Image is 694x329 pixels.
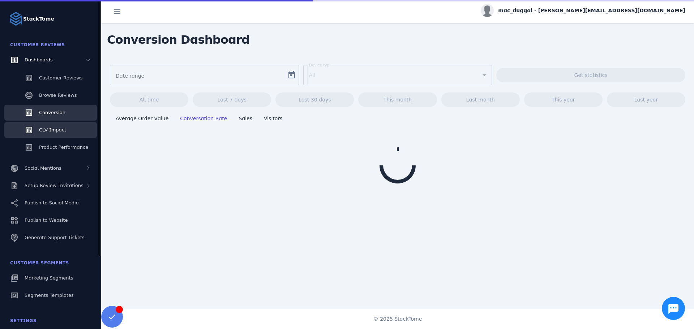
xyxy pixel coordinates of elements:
button: mac_duggal - [PERSON_NAME][EMAIL_ADDRESS][DOMAIN_NAME] [481,4,685,17]
span: Sales [239,116,252,121]
a: Marketing Segments [4,270,97,286]
mat-label: Device type [309,63,332,67]
span: Marketing Segments [25,275,73,281]
img: profile.jpg [481,4,494,17]
strong: StackTome [23,15,54,23]
span: Dashboards [25,57,53,62]
span: Publish to Website [25,217,68,223]
span: Conversion [39,110,65,115]
a: Publish to Social Media [4,195,97,211]
button: Open calendar [284,68,299,82]
span: Social Mentions [25,165,61,171]
a: Product Performance [4,139,97,155]
span: Conversion Dashboard [101,28,255,51]
a: Segments Templates [4,287,97,303]
span: mac_duggal - [PERSON_NAME][EMAIL_ADDRESS][DOMAIN_NAME] [498,7,685,14]
span: Average Order Value [116,116,168,121]
a: Browse Reviews [4,87,97,103]
span: Customer Reviews [10,42,65,47]
span: Product Performance [39,144,88,150]
span: Segments Templates [25,293,74,298]
span: Customer Segments [10,260,69,265]
a: CLV Impact [4,122,97,138]
span: Publish to Social Media [25,200,79,205]
span: Visitors [264,116,282,121]
span: CLV Impact [39,127,66,133]
a: Generate Support Tickets [4,230,97,246]
a: Publish to Website [4,212,97,228]
span: Setup Review Invitations [25,183,83,188]
a: Customer Reviews [4,70,97,86]
span: Conversation Rate [180,116,227,121]
span: © 2025 StackTome [373,315,422,323]
span: Generate Support Tickets [25,235,85,240]
span: Settings [10,318,37,323]
img: Logo image [9,12,23,26]
span: Browse Reviews [39,92,77,98]
span: Customer Reviews [39,75,82,81]
mat-label: Date range [116,73,144,79]
a: Conversion [4,105,97,121]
